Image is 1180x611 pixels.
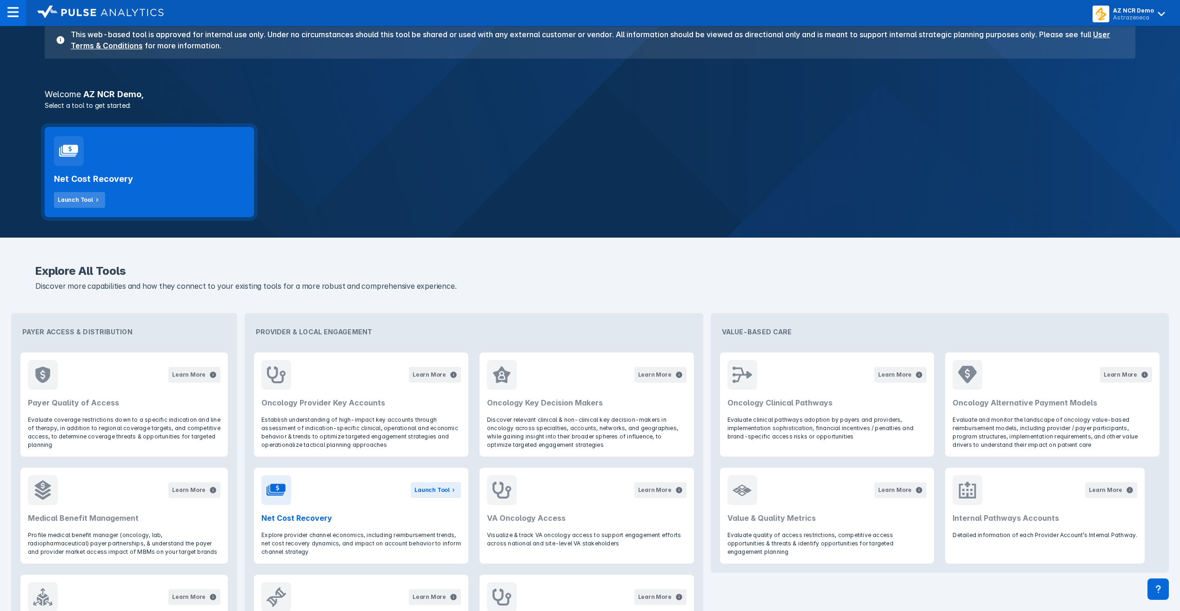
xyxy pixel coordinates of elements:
[634,482,687,498] button: Learn More
[409,367,461,383] button: Learn More
[1089,486,1122,494] div: Learn More
[727,416,927,441] p: Evaluate clinical pathways adoption by payers and providers, implementation sophistication, finan...
[1104,371,1137,379] div: Learn More
[168,589,220,605] button: Learn More
[411,482,461,498] button: Launch Tool
[1100,367,1152,383] button: Learn More
[714,317,1165,347] div: Value-Based Care
[638,486,672,494] div: Learn More
[409,589,461,605] button: Learn More
[28,531,220,556] p: Profile medical benefit manager (oncology, lab, radiopharmaceutical) payer partnerships, & unders...
[953,512,1137,524] h2: Internal Pathways Accounts
[634,589,687,605] button: Learn More
[45,127,254,217] a: Net Cost RecoveryLaunch Tool
[1113,14,1154,21] div: Astrazeneca
[1147,578,1169,600] div: Contact Support
[638,371,672,379] div: Learn More
[953,416,1152,449] p: Evaluate and monitor the landscape of oncology value-based reimbursement models, including provid...
[28,512,220,524] h2: Medical Benefit Management
[58,196,93,204] div: Launch Tool
[261,531,461,556] p: Explore provider channel economics, including reimbursement trends, net cost recovery dynamics, a...
[26,6,164,20] a: logo
[172,486,206,494] div: Learn More
[413,593,446,601] div: Learn More
[487,397,687,408] h2: Oncology Key Decision Makers
[39,90,1141,99] h3: AZ NCR Demo ,
[172,593,206,601] div: Learn More
[54,192,105,208] button: Launch Tool
[261,512,461,524] h2: Net Cost Recovery
[45,89,81,99] span: Welcome
[248,317,699,347] div: Provider & Local Engagement
[953,397,1152,408] h2: Oncology Alternative Payment Models
[1094,7,1107,20] img: menu button
[638,593,672,601] div: Learn More
[35,280,1145,292] p: Discover more capabilities and how they connect to your existing tools for a more robust and comp...
[261,416,461,449] p: Establish understanding of high-impact key accounts through assessment of indication-specific cli...
[261,397,461,408] h2: Oncology Provider Key Accounts
[878,371,912,379] div: Learn More
[168,367,220,383] button: Learn More
[413,371,446,379] div: Learn More
[15,317,233,347] div: Payer Access & Distribution
[1113,7,1154,14] div: AZ NCR Demo
[28,397,220,408] h2: Payer Quality of Access
[953,531,1137,539] p: Detailed information of each Provider Account’s Internal Pathway.
[727,531,927,556] p: Evaluate quality of access restrictions, competitive access opportunities & threats & identify op...
[487,531,687,548] p: Visualize & track VA oncology access to support engagement efforts across national and site-level...
[35,266,1145,277] h2: Explore All Tools
[65,29,1124,51] h3: This web-based tool is approved for internal use only. Under no circumstances should this tool be...
[172,371,206,379] div: Learn More
[727,512,927,524] h2: Value & Quality Metrics
[634,367,687,383] button: Learn More
[414,486,450,494] div: Launch Tool
[874,367,927,383] button: Learn More
[37,6,164,19] img: logo
[874,482,927,498] button: Learn More
[487,512,687,524] h2: VA Oncology Access
[39,100,1141,110] p: Select a tool to get started:
[54,173,133,185] h2: Net Cost Recovery
[28,416,220,449] p: Evaluate coverage restrictions down to a specific indication and line of therapy, in addition to ...
[878,486,912,494] div: Learn More
[487,416,687,449] p: Discover relevant clinical & non-clinical key decision-makers in oncology across specialties, acc...
[168,482,220,498] button: Learn More
[1085,482,1137,498] button: Learn More
[7,7,19,18] img: menu--horizontal.svg
[727,397,927,408] h2: Oncology Clinical Pathways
